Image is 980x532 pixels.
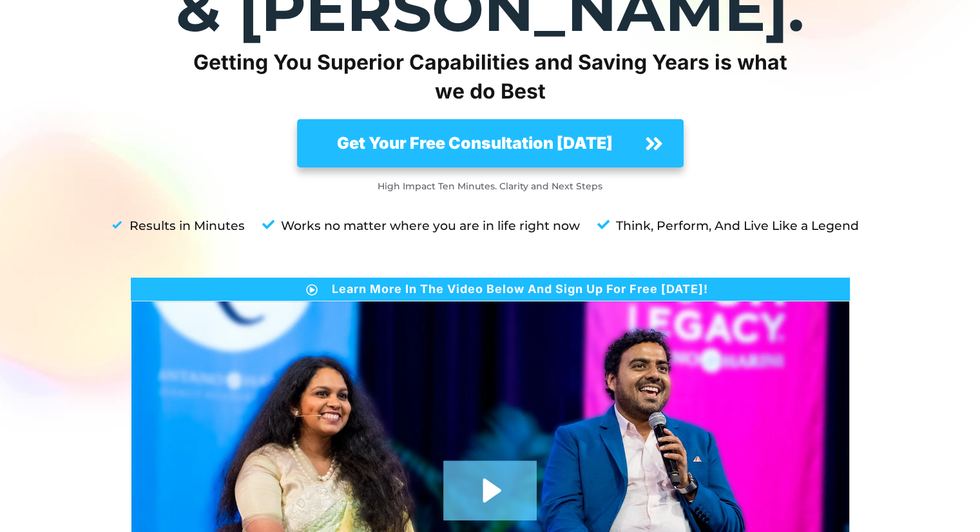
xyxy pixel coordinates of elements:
strong: Results in Minutes [130,218,245,233]
strong: Think, Perform, And Live Like a Legend [616,218,859,233]
strong: High Impact Ten Minutes. Clarity and Next Steps [378,180,602,192]
a: Get Your Free Consultation [DATE] [297,119,684,167]
button: Play Video: anh_main_page (1080p) [443,461,537,520]
strong: Learn More In The Video Below And Sign Up For Free [DATE]! [332,282,708,296]
strong: Works no matter where you are in life right now [281,218,580,233]
strong: Get Your Free Consultation [DATE] [337,133,613,153]
strong: Getting You Superior Capabilities and Saving Years is what we do Best [193,50,787,104]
